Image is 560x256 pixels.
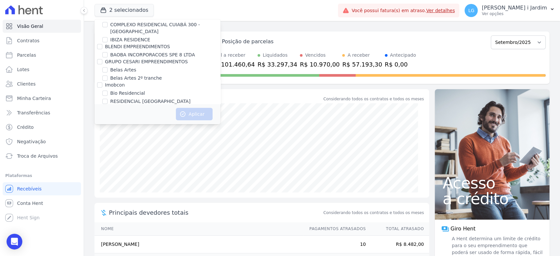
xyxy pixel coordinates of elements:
[17,81,35,87] span: Clientes
[105,44,170,49] label: BLENDI EMPREENDIMENTOS
[110,21,220,35] label: COMPLEXO RESIDENCIAL CUIABÁ 300 - [GEOGRAPHIC_DATA]
[3,63,81,76] a: Lotes
[211,52,255,59] div: Total a receber
[94,236,303,253] td: [PERSON_NAME]
[17,66,30,73] span: Lotes
[352,7,455,14] span: Você possui fatura(s) em atraso.
[3,197,81,210] a: Conta Hent
[390,52,416,59] div: Antecipado
[3,121,81,134] a: Crédito
[110,36,150,43] label: IBIZA RESIDENCE
[263,52,288,59] div: Liquidados
[94,222,303,236] th: Nome
[305,52,325,59] div: Vencidos
[105,59,188,64] label: GRUPO CESARI EMPREENDIMENTOS
[482,11,547,16] p: Ver opções
[3,77,81,90] a: Clientes
[110,67,136,73] label: Belas Artes
[17,109,50,116] span: Transferências
[176,108,213,120] button: Aplicar
[468,8,474,13] span: LG
[3,20,81,33] a: Visão Geral
[459,1,560,20] button: LG [PERSON_NAME] i Jardim Ver opções
[3,135,81,148] a: Negativação
[3,49,81,62] a: Parcelas
[94,4,154,16] button: 2 selecionados
[110,51,195,58] label: BAOBA INCORPORACOES SPE 8 LTDA
[482,5,547,11] p: [PERSON_NAME] i Jardim
[110,98,191,105] label: RESIDENCIAL [GEOGRAPHIC_DATA]
[347,52,370,59] div: A receber
[110,75,162,82] label: Belas Artes 2º tranche
[3,92,81,105] a: Minha Carteira
[385,60,416,69] div: R$ 0,00
[17,95,51,102] span: Minha Carteira
[17,23,43,30] span: Visão Geral
[258,60,297,69] div: R$ 33.297,34
[342,60,382,69] div: R$ 57.193,30
[17,186,42,192] span: Recebíveis
[300,60,340,69] div: R$ 10.970,00
[222,38,274,46] div: Posição de parcelas
[3,182,81,195] a: Recebíveis
[323,96,424,102] div: Considerando todos os contratos e todos os meses
[426,8,455,13] a: Ver detalhes
[323,210,424,216] span: Considerando todos os contratos e todos os meses
[17,138,46,145] span: Negativação
[443,175,542,191] span: Acesso
[17,37,39,44] span: Contratos
[5,172,78,180] div: Plataformas
[303,236,366,253] td: 10
[3,34,81,47] a: Contratos
[17,124,34,130] span: Crédito
[110,90,145,97] label: Bio Residencial
[7,234,22,249] div: Open Intercom Messenger
[3,149,81,163] a: Troca de Arquivos
[211,60,255,69] div: R$ 101.460,64
[443,191,542,207] span: a crédito
[366,236,429,253] td: R$ 8.482,00
[17,200,43,207] span: Conta Hent
[109,208,322,217] span: Principais devedores totais
[303,222,366,236] th: Pagamentos Atrasados
[105,82,125,88] label: Imobcon
[3,106,81,119] a: Transferências
[17,52,36,58] span: Parcelas
[450,225,475,233] span: Giro Hent
[17,153,58,159] span: Troca de Arquivos
[366,222,429,236] th: Total Atrasado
